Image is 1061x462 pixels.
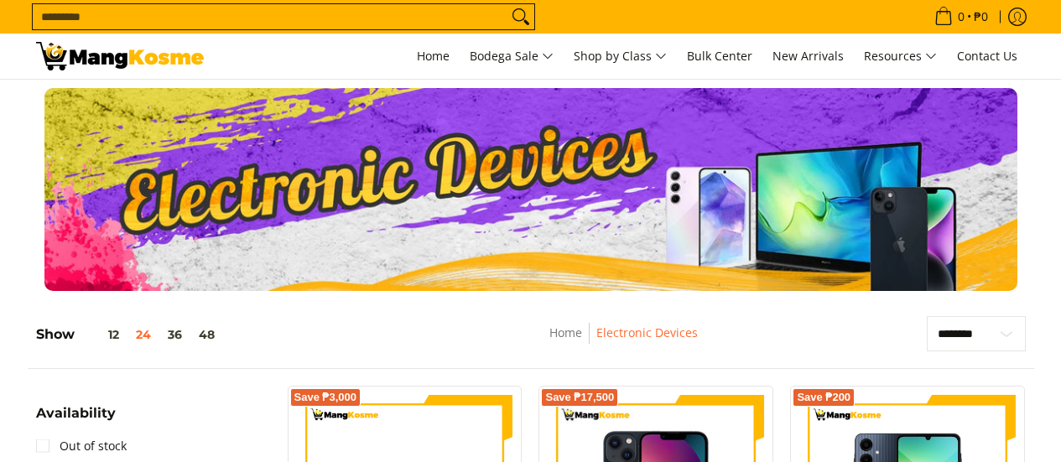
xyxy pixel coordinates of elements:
[574,46,667,67] span: Shop by Class
[36,326,223,343] h5: Show
[159,328,190,341] button: 36
[127,328,159,341] button: 24
[36,407,116,433] summary: Open
[294,392,357,402] span: Save ₱3,000
[679,34,761,79] a: Bulk Center
[408,34,458,79] a: Home
[856,34,945,79] a: Resources
[75,328,127,341] button: 12
[221,34,1026,79] nav: Main Menu
[461,34,562,79] a: Bodega Sale
[36,407,116,420] span: Availability
[929,8,993,26] span: •
[549,324,582,340] a: Home
[949,34,1026,79] a: Contact Us
[764,34,852,79] a: New Arrivals
[955,11,967,23] span: 0
[864,46,937,67] span: Resources
[971,11,991,23] span: ₱0
[565,34,675,79] a: Shop by Class
[797,392,850,402] span: Save ₱200
[470,46,554,67] span: Bodega Sale
[431,323,816,361] nav: Breadcrumbs
[190,328,223,341] button: 48
[36,42,204,70] img: Electronic Devices - Premium Brands with Warehouse Prices l Mang Kosme
[957,48,1017,64] span: Contact Us
[545,392,614,402] span: Save ₱17,500
[507,4,534,29] button: Search
[417,48,450,64] span: Home
[772,48,844,64] span: New Arrivals
[596,324,698,340] a: Electronic Devices
[36,433,127,459] a: Out of stock
[687,48,752,64] span: Bulk Center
